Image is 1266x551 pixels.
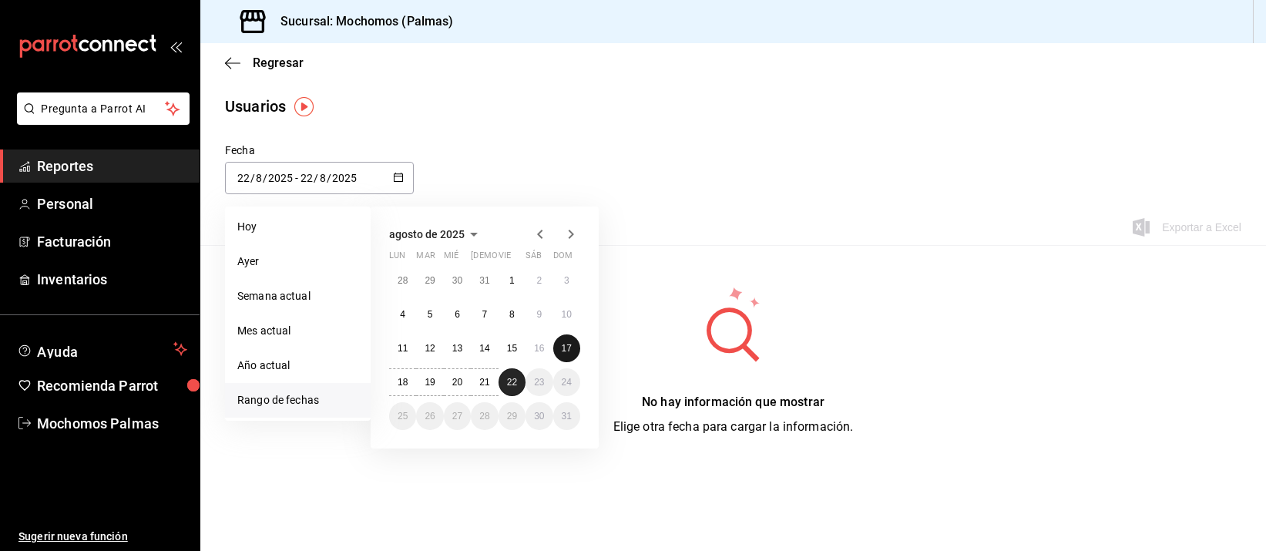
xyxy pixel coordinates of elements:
[526,301,552,328] button: 9 de agosto de 2025
[553,334,580,362] button: 17 de agosto de 2025
[444,368,471,396] button: 20 de agosto de 2025
[225,55,304,70] button: Regresar
[526,250,542,267] abbr: sábado
[455,309,460,320] abbr: 6 de agosto de 2025
[553,301,580,328] button: 10 de agosto de 2025
[294,97,314,116] img: Tooltip marker
[452,377,462,388] abbr: 20 de agosto de 2025
[471,334,498,362] button: 14 de agosto de 2025
[613,419,854,434] span: Elige otra fecha para cargar la información.
[250,172,255,184] span: /
[37,413,187,434] span: Mochomos Palmas
[425,275,435,286] abbr: 29 de julio de 2025
[444,250,458,267] abbr: miércoles
[237,172,250,184] input: Day
[452,275,462,286] abbr: 30 de julio de 2025
[452,343,462,354] abbr: 13 de agosto de 2025
[499,267,526,294] button: 1 de agosto de 2025
[553,368,580,396] button: 24 de agosto de 2025
[479,377,489,388] abbr: 21 de agosto de 2025
[553,267,580,294] button: 3 de agosto de 2025
[398,343,408,354] abbr: 11 de agosto de 2025
[482,309,488,320] abbr: 7 de agosto de 2025
[389,301,416,328] button: 4 de agosto de 2025
[499,250,511,267] abbr: viernes
[536,309,542,320] abbr: 9 de agosto de 2025
[37,340,167,358] span: Ayuda
[37,156,187,176] span: Reportes
[479,343,489,354] abbr: 14 de agosto de 2025
[37,269,187,290] span: Inventarios
[444,301,471,328] button: 6 de agosto de 2025
[253,55,304,70] span: Regresar
[553,250,573,267] abbr: domingo
[416,250,435,267] abbr: martes
[526,368,552,396] button: 23 de agosto de 2025
[327,172,331,184] span: /
[319,172,327,184] input: Month
[225,95,286,118] div: Usuarios
[37,231,187,252] span: Facturación
[11,112,190,128] a: Pregunta a Parrot AI
[389,250,405,267] abbr: lunes
[509,309,515,320] abbr: 8 de agosto de 2025
[526,334,552,362] button: 16 de agosto de 2025
[400,309,405,320] abbr: 4 de agosto de 2025
[553,402,580,430] button: 31 de agosto de 2025
[507,377,517,388] abbr: 22 de agosto de 2025
[389,267,416,294] button: 28 de julio de 2025
[562,309,572,320] abbr: 10 de agosto de 2025
[613,393,854,412] div: No hay información que mostrar
[534,411,544,422] abbr: 30 de agosto de 2025
[416,267,443,294] button: 29 de julio de 2025
[471,368,498,396] button: 21 de agosto de 2025
[499,402,526,430] button: 29 de agosto de 2025
[562,411,572,422] abbr: 31 de agosto de 2025
[295,172,298,184] span: -
[331,172,358,184] input: Year
[526,267,552,294] button: 2 de agosto de 2025
[17,92,190,125] button: Pregunta a Parrot AI
[507,343,517,354] abbr: 15 de agosto de 2025
[425,343,435,354] abbr: 12 de agosto de 2025
[398,411,408,422] abbr: 25 de agosto de 2025
[389,368,416,396] button: 18 de agosto de 2025
[267,172,294,184] input: Year
[562,377,572,388] abbr: 24 de agosto de 2025
[444,402,471,430] button: 27 de agosto de 2025
[300,172,314,184] input: Day
[499,368,526,396] button: 22 de agosto de 2025
[536,275,542,286] abbr: 2 de agosto de 2025
[389,228,465,240] span: agosto de 2025
[225,279,371,314] li: Semana actual
[526,402,552,430] button: 30 de agosto de 2025
[389,334,416,362] button: 11 de agosto de 2025
[428,309,433,320] abbr: 5 de agosto de 2025
[534,377,544,388] abbr: 23 de agosto de 2025
[398,377,408,388] abbr: 18 de agosto de 2025
[479,275,489,286] abbr: 31 de julio de 2025
[389,402,416,430] button: 25 de agosto de 2025
[389,225,483,244] button: agosto de 2025
[18,529,187,545] span: Sugerir nueva función
[452,411,462,422] abbr: 27 de agosto de 2025
[507,411,517,422] abbr: 29 de agosto de 2025
[255,172,263,184] input: Month
[225,244,371,279] li: Ayer
[425,411,435,422] abbr: 26 de agosto de 2025
[499,301,526,328] button: 8 de agosto de 2025
[398,275,408,286] abbr: 28 de julio de 2025
[416,334,443,362] button: 12 de agosto de 2025
[562,343,572,354] abbr: 17 de agosto de 2025
[444,267,471,294] button: 30 de julio de 2025
[268,12,454,31] h3: Sucursal: Mochomos (Palmas)
[471,301,498,328] button: 7 de agosto de 2025
[263,172,267,184] span: /
[425,377,435,388] abbr: 19 de agosto de 2025
[444,334,471,362] button: 13 de agosto de 2025
[37,375,187,396] span: Recomienda Parrot
[416,368,443,396] button: 19 de agosto de 2025
[416,402,443,430] button: 26 de agosto de 2025
[534,343,544,354] abbr: 16 de agosto de 2025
